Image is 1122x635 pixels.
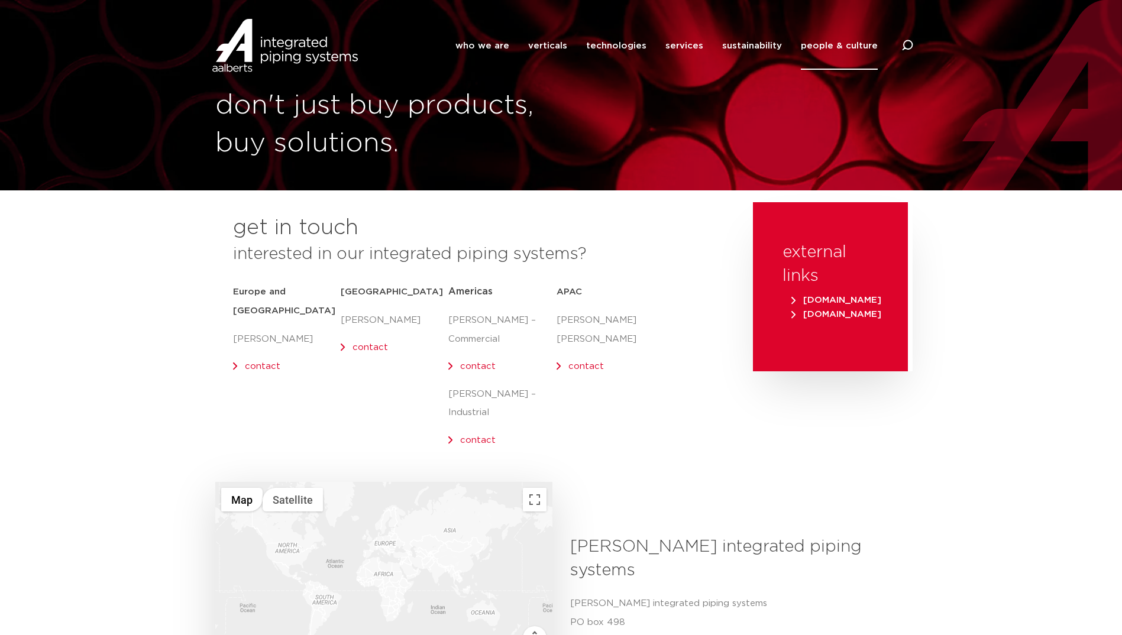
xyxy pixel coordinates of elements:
[722,22,782,70] a: sustainability
[215,87,555,163] h1: don't just buy products, buy solutions.
[353,343,388,352] a: contact
[455,22,509,70] a: who we are
[233,287,335,315] strong: Europe and [GEOGRAPHIC_DATA]
[528,22,567,70] a: verticals
[448,287,493,296] span: Americas
[460,436,496,445] a: contact
[557,311,664,349] p: [PERSON_NAME] [PERSON_NAME]
[801,22,878,70] a: people & culture
[221,488,263,511] button: Show street map
[460,362,496,371] a: contact
[665,22,703,70] a: services
[263,488,323,511] button: Show satellite imagery
[233,242,723,266] h3: interested in our integrated piping systems?
[455,22,878,70] nav: Menu
[788,310,884,319] a: [DOMAIN_NAME]
[791,310,881,319] span: [DOMAIN_NAME]
[791,296,881,304] span: [DOMAIN_NAME]
[341,311,448,330] p: [PERSON_NAME]
[586,22,646,70] a: technologies
[557,283,664,302] h5: APAC
[233,214,358,242] h2: get in touch
[570,535,898,582] h3: [PERSON_NAME] integrated piping systems
[523,488,547,511] button: Toggle fullscreen view
[245,362,280,371] a: contact
[783,241,878,288] h3: external links
[233,330,341,349] p: [PERSON_NAME]
[448,311,556,349] p: [PERSON_NAME] – Commercial
[341,283,448,302] h5: [GEOGRAPHIC_DATA]
[568,362,604,371] a: contact
[448,385,556,423] p: [PERSON_NAME] – Industrial
[788,296,884,304] a: [DOMAIN_NAME]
